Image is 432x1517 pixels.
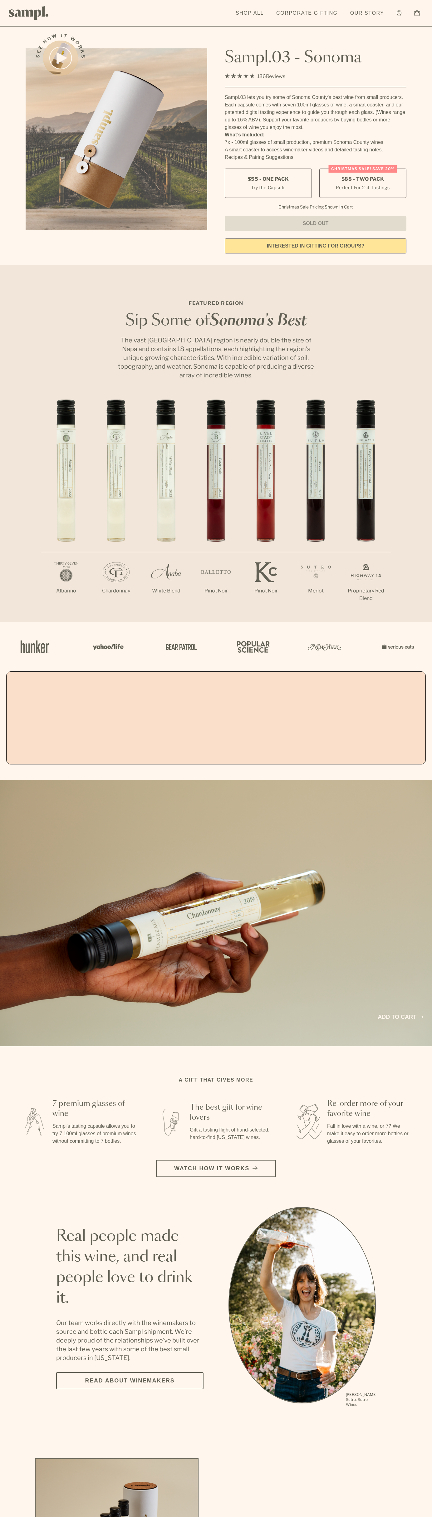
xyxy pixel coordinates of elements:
[116,336,316,380] p: The vast [GEOGRAPHIC_DATA] region is nearly double the size of Napa and contains 18 appellations,...
[378,633,416,660] img: Artboard_7_5b34974b-f019-449e-91fb-745f8d0877ee_x450.png
[190,1126,275,1141] p: Gift a tasting flight of hand-selected, hard-to-find [US_STATE] wines.
[161,633,199,660] img: Artboard_5_7fdae55a-36fd-43f7-8bfd-f74a06a2878e_x450.png
[41,587,91,595] p: Albarino
[141,400,191,615] li: 3 / 7
[233,633,271,660] img: Artboard_4_28b4d326-c26e-48f9-9c80-911f17d6414e_x450.png
[251,184,286,191] small: Try the Capsule
[241,587,291,595] p: Pinot Noir
[210,313,307,328] em: Sonoma's Best
[336,184,390,191] small: Perfect For 2-4 Tastings
[179,1076,253,1084] h2: A gift that gives more
[248,176,289,183] span: $55 - One Pack
[225,216,406,231] button: Sold Out
[16,633,54,660] img: Artboard_1_c8cd28af-0030-4af1-819c-248e302c7f06_x450.png
[341,176,384,183] span: $88 - Two Pack
[266,73,285,79] span: Reviews
[26,48,207,230] img: Sampl.03 - Sonoma
[91,400,141,615] li: 2 / 7
[291,587,341,595] p: Merlot
[56,1372,204,1389] a: Read about Winemakers
[89,633,126,660] img: Artboard_6_04f9a106-072f-468a-bdd7-f11783b05722_x450.png
[275,204,356,210] li: Christmas Sale Pricing Shown In Cart
[228,1207,376,1408] div: slide 1
[306,633,343,660] img: Artboard_3_0b291449-6e8c-4d07-b2c2-3f3601a19cd1_x450.png
[190,1102,275,1122] h3: The best gift for wine lovers
[225,238,406,253] a: interested in gifting for groups?
[41,400,91,615] li: 1 / 7
[52,1122,137,1145] p: Sampl's tasting capsule allows you to try 7 100ml glasses of premium wines without committing to ...
[341,587,391,602] p: Proprietary Red Blend
[56,1226,204,1308] h2: Real people made this wine, and real people love to drink it.
[56,1318,204,1362] p: Our team works directly with the winemakers to source and bottle each Sampl shipment. We’re deepl...
[225,94,406,131] div: Sampl.03 lets you try some of Sonoma County's best wine from small producers. Each capsule comes ...
[273,6,341,20] a: Corporate Gifting
[52,1099,137,1119] h3: 7 premium glasses of wine
[346,1392,376,1407] p: [PERSON_NAME] Sutro, Sutro Wines
[191,400,241,615] li: 4 / 7
[347,6,387,20] a: Our Story
[329,165,397,173] div: Christmas SALE! Save 20%
[327,1122,412,1145] p: Fall in love with a wine, or 7? We make it easy to order more bottles or glasses of your favorites.
[91,587,141,595] p: Chardonnay
[9,6,49,20] img: Sampl logo
[116,300,316,307] p: Featured Region
[225,48,406,67] h1: Sampl.03 - Sonoma
[141,587,191,595] p: White Blend
[257,73,266,79] span: 136
[225,72,285,81] div: 136Reviews
[341,400,391,622] li: 7 / 7
[327,1099,412,1119] h3: Re-order more of your favorite wine
[156,1160,276,1177] button: Watch how it works
[191,587,241,595] p: Pinot Noir
[225,154,406,161] li: Recipes & Pairing Suggestions
[225,146,406,154] li: A smart coaster to access winemaker videos and detailed tasting notes.
[233,6,267,20] a: Shop All
[225,132,264,137] strong: What’s Included:
[43,41,78,76] button: See how it works
[116,313,316,328] h2: Sip Some of
[225,139,406,146] li: 7x - 100ml glasses of small production, premium Sonoma County wines
[291,400,341,615] li: 6 / 7
[241,400,291,615] li: 5 / 7
[378,1013,423,1021] a: Add to cart
[228,1207,376,1408] ul: carousel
